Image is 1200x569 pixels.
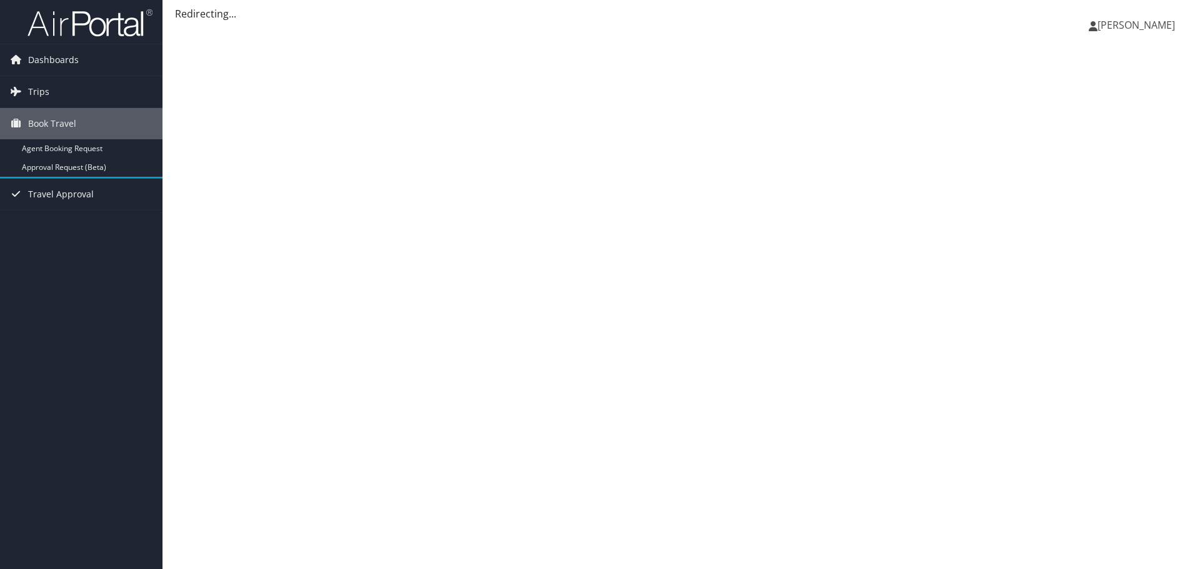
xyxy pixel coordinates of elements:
[27,8,152,37] img: airportal-logo.png
[28,44,79,76] span: Dashboards
[28,76,49,107] span: Trips
[175,6,1187,21] div: Redirecting...
[28,179,94,210] span: Travel Approval
[1097,18,1175,32] span: [PERSON_NAME]
[28,108,76,139] span: Book Travel
[1089,6,1187,44] a: [PERSON_NAME]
